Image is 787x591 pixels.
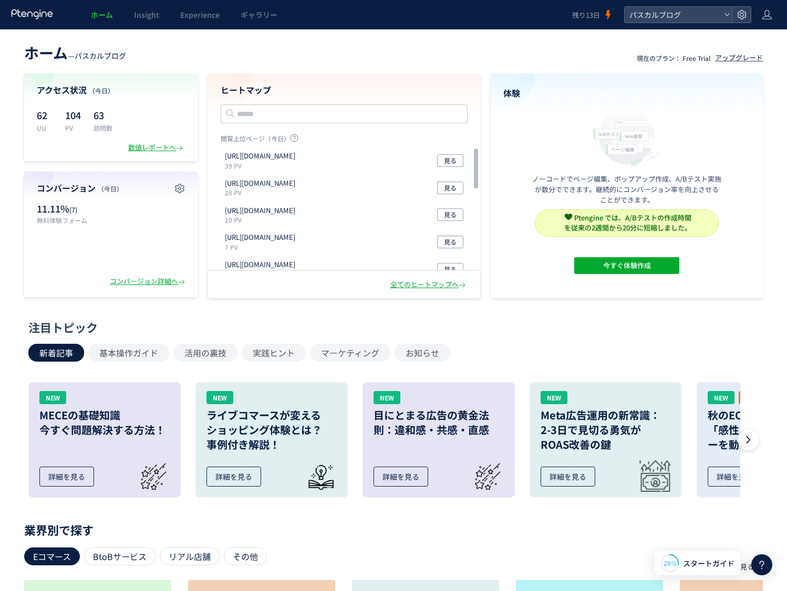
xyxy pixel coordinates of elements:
img: home_experience_onbo_jp-C5-EgdA0.svg [588,105,665,167]
h3: ライブコマースが変える ショッピング体験とは？ 事例付き解説！ [206,408,337,452]
p: 104 [65,107,81,123]
div: 詳細を見る [708,467,762,487]
div: 詳細を見る [39,467,94,487]
p: 63 [94,107,112,123]
span: ホーム [24,42,68,63]
div: 詳細を見る [206,467,261,487]
span: 残り13日 [572,10,600,20]
button: 見る [437,182,463,194]
img: svg+xml,%3c [565,213,572,220]
h3: MECEの基礎知識 今すぐ問題解決する方法！ [39,408,170,437]
p: 訪問数 [94,123,112,132]
p: 無料体験フォーム [37,216,106,225]
p: 閲覧上位ページ（今日） [221,134,468,147]
h4: コンバージョン [37,182,185,194]
a: NEWライブコマースが変えるショッピング体験とは？事例付き解説！詳細を見る [195,382,348,498]
h3: Meta広告運用の新常識： 2-3日で見切る勇気が ROAS改善の鍵 [541,408,671,452]
span: パスカルブログ [75,50,126,61]
div: 数値レポートへ [128,143,185,153]
div: — [24,42,126,63]
p: UU [37,123,53,132]
a: NEW目にとまる広告の黄金法則：違和感・共感・直感詳細を見る [363,382,515,498]
div: その他 [224,547,267,565]
button: 見る [437,208,463,221]
button: 新着記事 [28,344,84,362]
span: スタートガイド [683,558,734,569]
p: 業界別で探す [24,526,763,533]
div: NEW [541,391,567,404]
p: 10 PV [225,215,299,224]
button: 見る [437,236,463,248]
span: （今日） [98,184,123,193]
a: NEWMECEの基礎知識今すぐ問題解決する方法！詳細を見る [28,382,181,498]
span: 見る [444,263,457,276]
p: 28 PV [225,188,299,197]
button: 活用の裏技 [173,344,237,362]
div: リアル店舗 [160,547,220,565]
span: Insight [134,9,159,20]
button: マーケティング [310,344,390,362]
span: Ptengine では、A/Bテストの作成時間 を従来の2週間から20分に短縮しました。 [564,213,691,233]
span: ホーム [91,9,113,20]
p: https://pascaljp.com/form/freetrial.html [225,260,295,270]
button: 見る [437,154,463,167]
button: お知らせ [395,344,450,362]
a: NEWMeta広告運用の新常識：2-3日で見切る勇気がROAS改善の鍵詳細を見る [530,382,682,498]
p: 7 PV [225,242,299,251]
div: NEW [39,391,66,404]
p: PV [65,123,81,132]
p: 現在のプラン： Free Trial [637,54,711,62]
span: （今日） [89,86,114,95]
div: NEW [206,391,233,404]
p: https://pascaljp.com/blog [225,151,295,161]
button: 見る [437,263,463,276]
h4: ヒートマップ [221,84,468,96]
span: 見る [444,208,457,221]
div: NEW [374,391,400,404]
div: Eコマース [24,547,80,565]
div: 注目トピック [28,319,753,335]
div: 全てのヒートマップへ [390,280,468,290]
p: 62 [37,107,53,123]
span: 28% [664,558,677,567]
p: https://pascaljp.com [225,178,295,188]
div: 詳細を見る [541,467,595,487]
span: 見る [444,182,457,194]
span: 見る [444,154,457,167]
p: https://pascaljp.com/feature/analytics.html [225,233,295,242]
button: 今すぐ体験作成 [574,257,679,274]
div: コンバージョン詳細へ [110,277,187,287]
div: BtoBサービス [84,547,156,565]
span: 今すぐ体験作成 [603,257,651,274]
button: 実践ヒント [242,344,306,362]
p: https://pascaljp.com/plan.html [225,206,295,216]
div: 詳細を見る [374,467,428,487]
p: 11.11% [37,202,106,216]
div: アップグレード [715,53,763,63]
h4: アクセス状況 [37,84,185,96]
h4: 体験 [503,87,750,99]
span: パスカルブログ [626,7,720,23]
button: 基本操作ガイド [88,344,169,362]
p: ノーコードでページ編集、ポップアップ作成、A/Bテスト実施が数分でできます。継続的にコンバージョン率を向上させることができます。 [532,174,721,205]
div: NEW [708,391,734,404]
p: 7 PV [225,270,299,279]
h3: 目にとまる広告の黄金法則：違和感・共感・直感 [374,408,504,437]
span: (7) [69,205,77,215]
span: ギャラリー [241,9,277,20]
span: Experience [180,9,220,20]
p: 39 PV [225,161,299,170]
span: 見る [444,236,457,248]
div: HOT [739,391,765,404]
